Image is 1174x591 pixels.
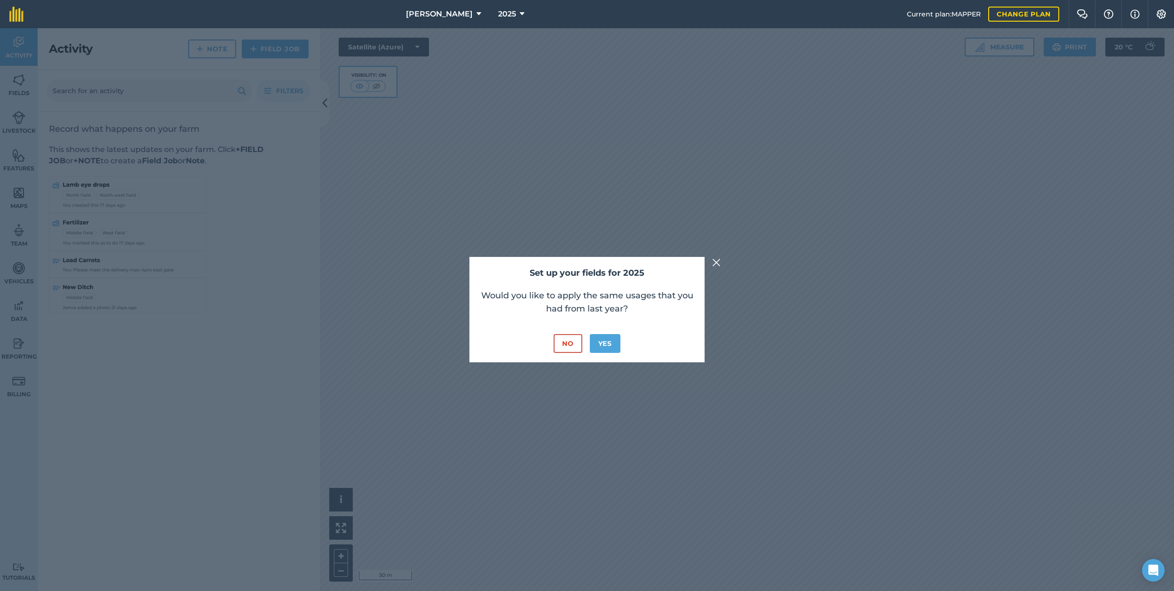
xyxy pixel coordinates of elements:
[498,8,516,20] span: 2025
[9,7,24,22] img: fieldmargin Logo
[479,266,695,280] h2: Set up your fields for 2025
[479,289,695,315] p: Would you like to apply the same usages that you had from last year?
[907,9,981,19] span: Current plan : MAPPER
[1130,8,1140,20] img: svg+xml;base64,PHN2ZyB4bWxucz0iaHR0cDovL3d3dy53My5vcmcvMjAwMC9zdmciIHdpZHRoPSIxNyIgaGVpZ2h0PSIxNy...
[1077,9,1088,19] img: Two speech bubbles overlapping with the left bubble in the forefront
[712,257,721,268] img: svg+xml;base64,PHN2ZyB4bWxucz0iaHR0cDovL3d3dy53My5vcmcvMjAwMC9zdmciIHdpZHRoPSIyMiIgaGVpZ2h0PSIzMC...
[1142,559,1165,582] div: Open Intercom Messenger
[988,7,1059,22] a: Change plan
[554,334,582,353] button: No
[1156,9,1167,19] img: A cog icon
[1103,9,1114,19] img: A question mark icon
[590,334,620,353] button: Yes
[406,8,473,20] span: [PERSON_NAME]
